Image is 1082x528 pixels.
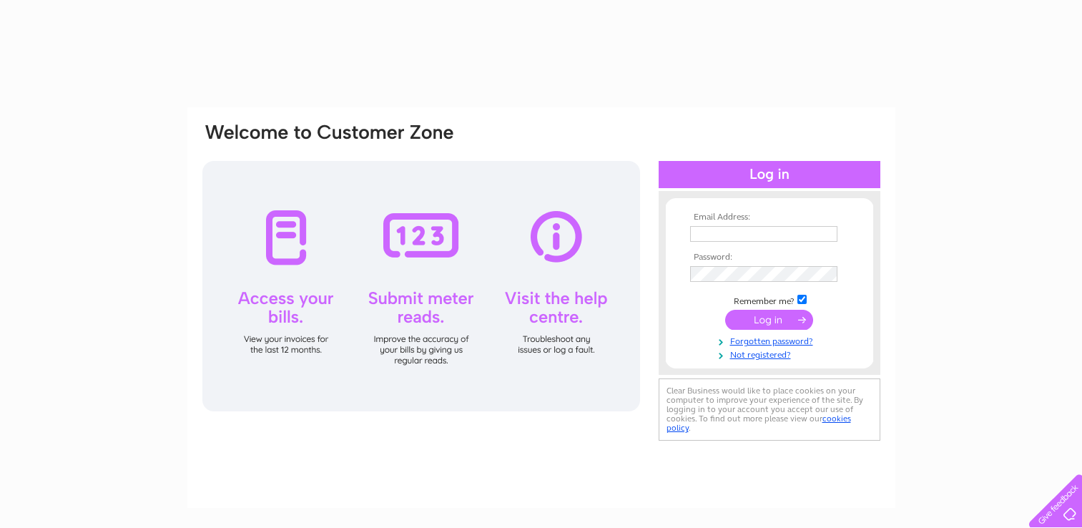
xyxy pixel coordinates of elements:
a: cookies policy [667,414,851,433]
a: Not registered? [690,347,852,361]
th: Password: [687,253,852,263]
a: Forgotten password? [690,333,852,347]
input: Submit [725,310,813,330]
td: Remember me? [687,293,852,307]
th: Email Address: [687,212,852,223]
div: Clear Business would like to place cookies on your computer to improve your experience of the sit... [659,378,880,441]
